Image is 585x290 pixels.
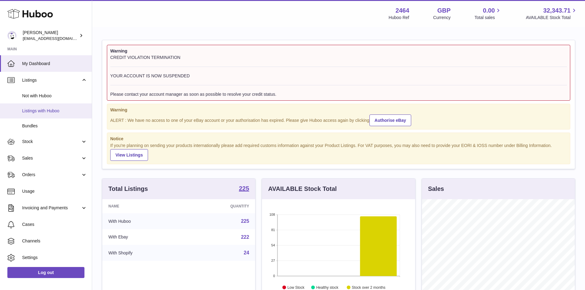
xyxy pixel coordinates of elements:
span: Cases [22,222,87,227]
a: 225 [241,218,249,224]
div: ALERT : We have no access to one of your eBay account or your authorisation has expired. Please g... [110,114,567,126]
a: 24 [244,250,249,255]
span: Usage [22,188,87,194]
a: 0.00 Total sales [474,6,502,21]
span: 32,343.71 [543,6,571,15]
text: 0 [273,274,275,278]
text: 108 [269,213,275,216]
div: If you're planning on sending your products internationally please add required customs informati... [110,143,567,161]
strong: GBP [437,6,450,15]
a: Authorise eBay [369,114,411,126]
th: Name [102,199,185,213]
a: 225 [239,185,249,193]
div: CREDIT VIOLATION TERMINATION YOUR ACCOUNT IS NOW SUSPENDED Please contact your account manager as... [110,55,567,97]
span: Settings [22,255,87,261]
h3: Total Listings [108,185,148,193]
div: Currency [433,15,451,21]
a: View Listings [110,149,148,161]
a: Log out [7,267,84,278]
td: With Ebay [102,229,185,245]
span: [EMAIL_ADDRESS][DOMAIN_NAME] [23,36,90,41]
text: 81 [271,228,275,232]
h3: Sales [428,185,444,193]
div: [PERSON_NAME] [23,30,78,41]
text: Stock over 2 months [352,285,385,290]
span: Orders [22,172,81,178]
h3: AVAILABLE Stock Total [268,185,337,193]
img: internalAdmin-2464@internal.huboo.com [7,31,17,40]
td: With Shopify [102,245,185,261]
span: Listings with Huboo [22,108,87,114]
strong: Warning [110,48,567,54]
span: Bundles [22,123,87,129]
a: 222 [241,234,249,240]
a: 32,343.71 AVAILABLE Stock Total [526,6,578,21]
span: Stock [22,139,81,145]
span: 0.00 [483,6,495,15]
text: 27 [271,259,275,262]
text: Low Stock [287,285,305,290]
span: Not with Huboo [22,93,87,99]
div: Huboo Ref [389,15,409,21]
strong: Notice [110,136,567,142]
span: AVAILABLE Stock Total [526,15,578,21]
strong: 225 [239,185,249,191]
th: Quantity [185,199,255,213]
td: With Huboo [102,213,185,229]
span: Sales [22,155,81,161]
text: Healthy stock [316,285,339,290]
strong: 2464 [396,6,409,15]
span: Listings [22,77,81,83]
strong: Warning [110,107,567,113]
text: 54 [271,243,275,247]
span: My Dashboard [22,61,87,67]
span: Channels [22,238,87,244]
span: Total sales [474,15,502,21]
span: Invoicing and Payments [22,205,81,211]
